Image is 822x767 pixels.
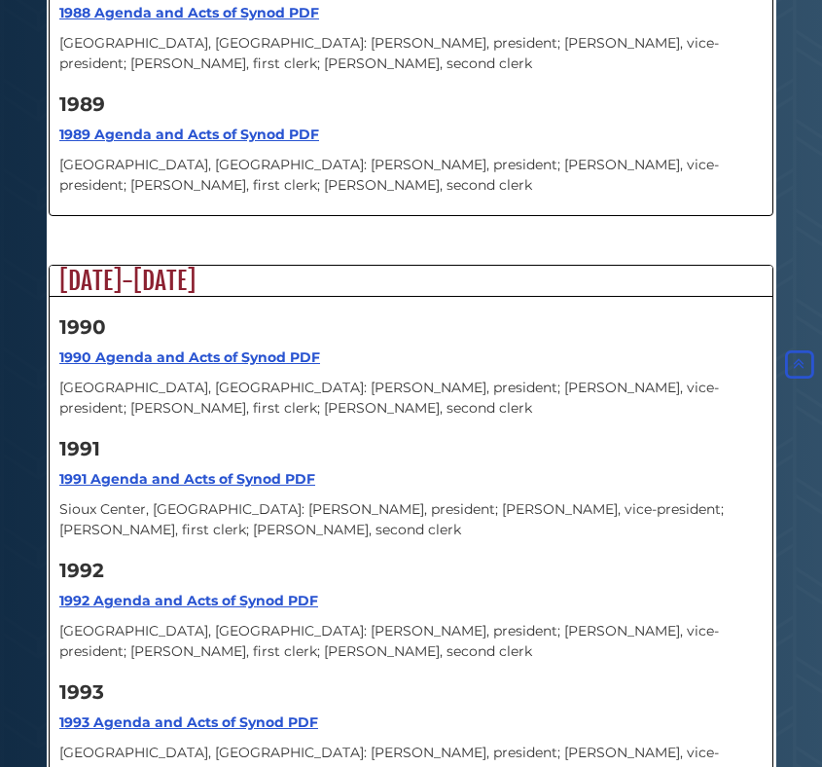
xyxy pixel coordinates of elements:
p: [GEOGRAPHIC_DATA], [GEOGRAPHIC_DATA]: [PERSON_NAME], president; [PERSON_NAME], vice-president; [P... [59,155,763,196]
p: Sioux Center, [GEOGRAPHIC_DATA]: [PERSON_NAME], president; [PERSON_NAME], vice-president; [PERSON... [59,499,763,540]
a: Back to Top [781,355,817,373]
h2: [DATE]-[DATE] [50,266,772,297]
a: 1992 Agenda and Acts of Synod PDF [59,592,318,609]
strong: 1992 [59,559,104,582]
a: 1991 Agenda and Acts of Synod PDF [59,470,315,488]
p: [GEOGRAPHIC_DATA], [GEOGRAPHIC_DATA]: [PERSON_NAME], president; [PERSON_NAME], vice-president; [P... [59,33,763,74]
strong: 1993 [59,680,104,704]
a: 1993 Agenda and Acts of Synod PDF [59,713,318,731]
a: 1990 Agenda and Acts of Synod PDF [59,348,320,366]
strong: 1989 [59,92,105,116]
p: [GEOGRAPHIC_DATA], [GEOGRAPHIC_DATA]: [PERSON_NAME], president; [PERSON_NAME], vice-president; [P... [59,621,763,662]
strong: 1991 [59,437,100,460]
a: 1989 Agenda and Acts of Synod PDF [59,126,319,143]
p: [GEOGRAPHIC_DATA], [GEOGRAPHIC_DATA]: [PERSON_NAME], president; [PERSON_NAME], vice-president; [P... [59,378,763,419]
a: 1988 Agenda and Acts of Synod PDF [59,4,319,21]
strong: 1990 [59,315,106,339]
